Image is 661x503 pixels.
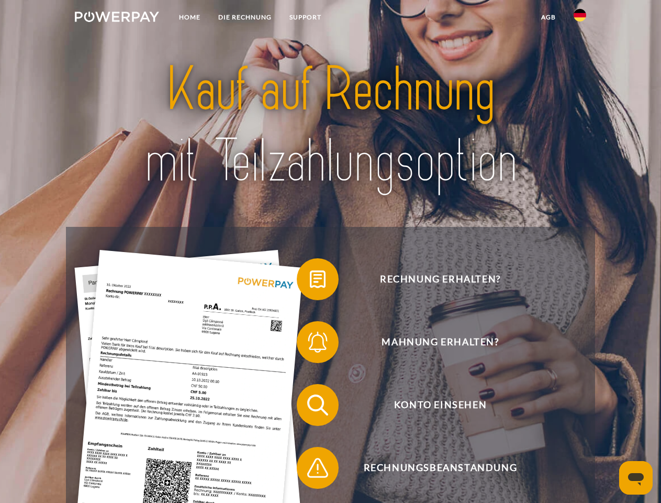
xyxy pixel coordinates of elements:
a: Home [170,8,209,27]
span: Rechnung erhalten? [312,258,568,300]
img: qb_search.svg [305,392,331,418]
span: Rechnungsbeanstandung [312,447,568,489]
img: qb_bill.svg [305,266,331,292]
a: SUPPORT [281,8,330,27]
iframe: Schaltfläche zum Öffnen des Messaging-Fensters [619,461,653,495]
button: Rechnungsbeanstandung [297,447,569,489]
a: DIE RECHNUNG [209,8,281,27]
img: qb_bell.svg [305,329,331,355]
button: Konto einsehen [297,384,569,426]
img: title-powerpay_de.svg [100,50,561,201]
img: qb_warning.svg [305,455,331,481]
span: Mahnung erhalten? [312,321,568,363]
img: de [574,9,586,21]
img: logo-powerpay-white.svg [75,12,159,22]
span: Konto einsehen [312,384,568,426]
button: Mahnung erhalten? [297,321,569,363]
button: Rechnung erhalten? [297,258,569,300]
a: agb [532,8,565,27]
